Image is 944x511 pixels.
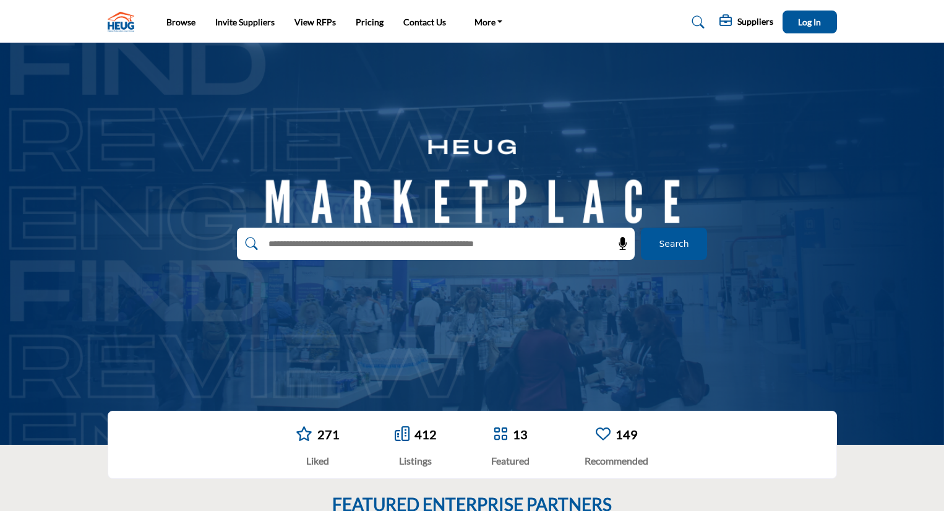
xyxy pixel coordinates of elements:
a: Go to Recommended [596,426,611,443]
button: Search [641,228,707,260]
a: Go to Featured [493,426,508,443]
i: Go to Liked [296,426,312,441]
a: 412 [414,427,437,442]
a: Contact Us [403,17,446,27]
h5: Suppliers [737,16,773,27]
a: 271 [317,427,340,442]
div: Suppliers [719,15,773,30]
a: Pricing [356,17,384,27]
div: Recommended [585,453,648,468]
a: 149 [616,427,638,442]
a: View RFPs [294,17,336,27]
a: Invite Suppliers [215,17,275,27]
a: 13 [513,427,528,442]
div: Liked [296,453,340,468]
div: Featured [491,453,530,468]
a: Search [680,12,713,32]
button: Log In [783,11,837,33]
img: Site Logo [108,12,140,32]
a: Browse [166,17,195,27]
span: Search [659,238,689,251]
a: More [466,14,512,31]
div: Listings [395,453,437,468]
span: Log In [798,17,821,27]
